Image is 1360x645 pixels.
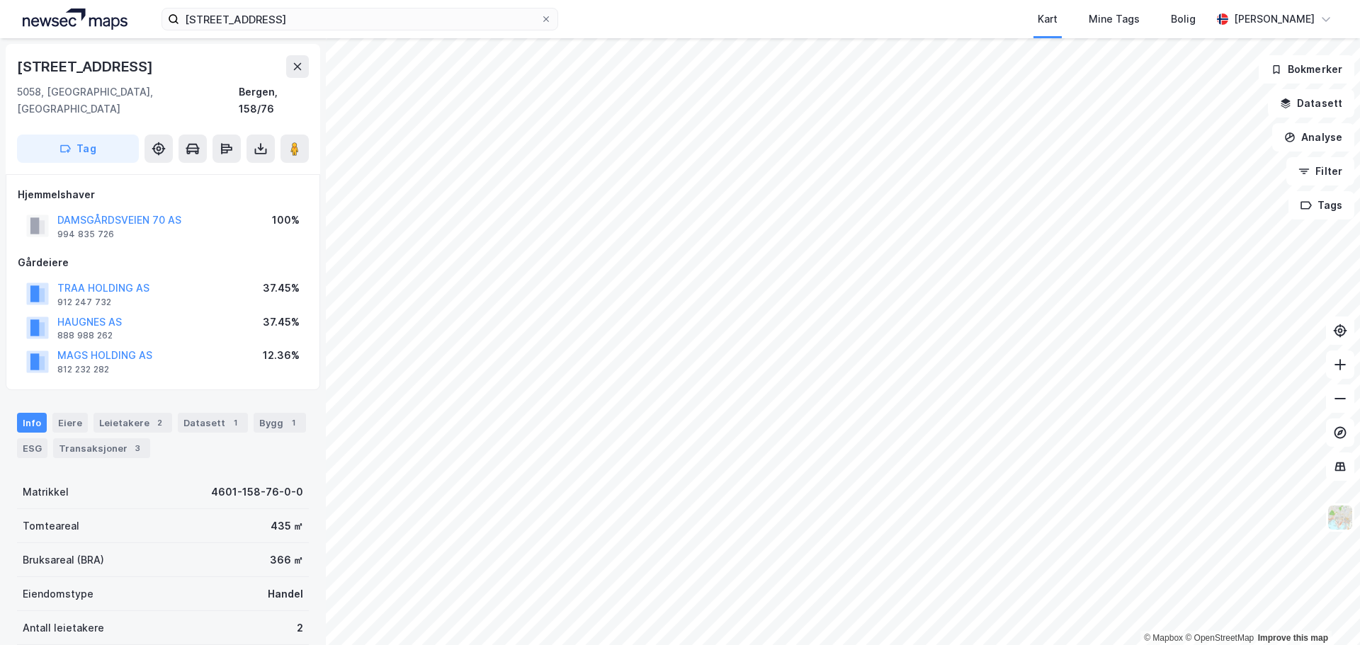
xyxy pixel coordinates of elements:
[179,8,540,30] input: Søk på adresse, matrikkel, gårdeiere, leietakere eller personer
[1089,11,1140,28] div: Mine Tags
[17,413,47,433] div: Info
[17,438,47,458] div: ESG
[57,330,113,341] div: 888 988 262
[23,620,104,637] div: Antall leietakere
[52,413,88,433] div: Eiere
[23,552,104,569] div: Bruksareal (BRA)
[228,416,242,430] div: 1
[272,212,300,229] div: 100%
[130,441,144,455] div: 3
[1038,11,1058,28] div: Kart
[263,280,300,297] div: 37.45%
[239,84,309,118] div: Bergen, 158/76
[1327,504,1354,531] img: Z
[57,229,114,240] div: 994 835 726
[23,518,79,535] div: Tomteareal
[178,413,248,433] div: Datasett
[297,620,303,637] div: 2
[1234,11,1315,28] div: [PERSON_NAME]
[263,347,300,364] div: 12.36%
[1185,633,1254,643] a: OpenStreetMap
[1144,633,1183,643] a: Mapbox
[17,135,139,163] button: Tag
[23,8,127,30] img: logo.a4113a55bc3d86da70a041830d287a7e.svg
[57,364,109,375] div: 812 232 282
[17,55,156,78] div: [STREET_ADDRESS]
[152,416,166,430] div: 2
[271,518,303,535] div: 435 ㎡
[286,416,300,430] div: 1
[93,413,172,433] div: Leietakere
[1286,157,1354,185] button: Filter
[1268,89,1354,118] button: Datasett
[1272,123,1354,152] button: Analyse
[1288,191,1354,219] button: Tags
[18,186,308,203] div: Hjemmelshaver
[268,586,303,603] div: Handel
[23,484,69,501] div: Matrikkel
[17,84,239,118] div: 5058, [GEOGRAPHIC_DATA], [GEOGRAPHIC_DATA]
[57,297,111,308] div: 912 247 732
[270,552,303,569] div: 366 ㎡
[1258,633,1328,643] a: Improve this map
[211,484,303,501] div: 4601-158-76-0-0
[1259,55,1354,84] button: Bokmerker
[1289,577,1360,645] iframe: Chat Widget
[263,314,300,331] div: 37.45%
[23,586,93,603] div: Eiendomstype
[18,254,308,271] div: Gårdeiere
[53,438,150,458] div: Transaksjoner
[254,413,306,433] div: Bygg
[1289,577,1360,645] div: Kontrollprogram for chat
[1171,11,1196,28] div: Bolig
